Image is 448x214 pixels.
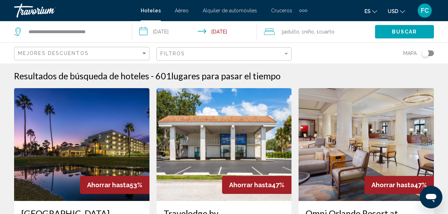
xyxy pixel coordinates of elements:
img: Hotel image [299,88,434,201]
span: Adulto [284,29,299,35]
button: Change currency [388,6,405,16]
span: Ahorrar hasta [87,181,130,189]
span: USD [388,8,398,14]
span: es [364,8,370,14]
h2: 601 [155,71,281,81]
span: - [151,71,154,81]
button: Travelers: 3 adults, 1 child [257,21,375,42]
span: Niño [304,29,314,35]
button: Check-in date: Nov 25, 2025 Check-out date: Nov 28, 2025 [132,21,257,42]
h1: Resultados de búsqueda de hoteles [14,71,149,81]
span: , 1 [314,27,335,37]
button: Extra navigation items [299,5,307,16]
iframe: Button to launch messaging window [420,186,442,208]
button: Toggle map [417,50,434,56]
a: Travorium [14,4,134,18]
img: Hotel image [14,88,149,201]
a: Hoteles [141,8,161,13]
span: Ahorrar hasta [372,181,414,189]
span: Mejores descuentos [18,50,89,56]
div: 47% [364,176,434,194]
button: Change language [364,6,377,16]
a: Aéreo [175,8,189,13]
span: Filtros [160,51,185,56]
span: Cuarto [319,29,335,35]
span: Mapa [403,48,417,58]
mat-select: Sort by [18,51,147,57]
a: Alquiler de automóviles [203,8,257,13]
img: Hotel image [157,88,292,201]
span: lugares para pasar el tiempo [171,71,281,81]
button: User Menu [416,3,434,18]
span: Buscar [392,29,417,35]
span: , 1 [299,27,314,37]
button: Buscar [375,25,434,38]
span: FC [421,7,429,14]
a: Cruceros [271,8,292,13]
span: Ahorrar hasta [229,181,272,189]
div: 47% [222,176,291,194]
span: 3 [281,27,299,37]
div: 53% [80,176,149,194]
button: Filter [157,47,292,61]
